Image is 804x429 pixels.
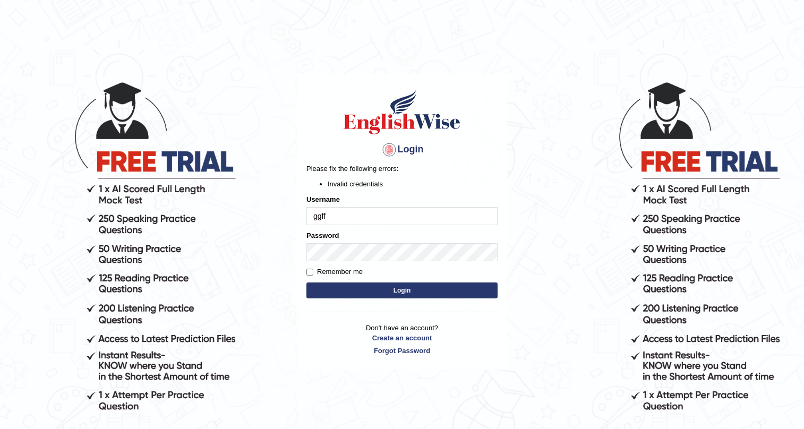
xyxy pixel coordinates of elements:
label: Remember me [306,267,363,277]
label: Password [306,230,339,241]
h4: Login [306,141,498,158]
input: Remember me [306,269,313,276]
label: Username [306,194,340,204]
p: Don't have an account? [306,323,498,356]
li: Invalid credentials [328,179,498,189]
button: Login [306,282,498,298]
a: Create an account [306,333,498,343]
p: Please fix the following errors: [306,164,498,174]
img: Logo of English Wise sign in for intelligent practice with AI [341,88,463,136]
a: Forgot Password [306,346,498,356]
